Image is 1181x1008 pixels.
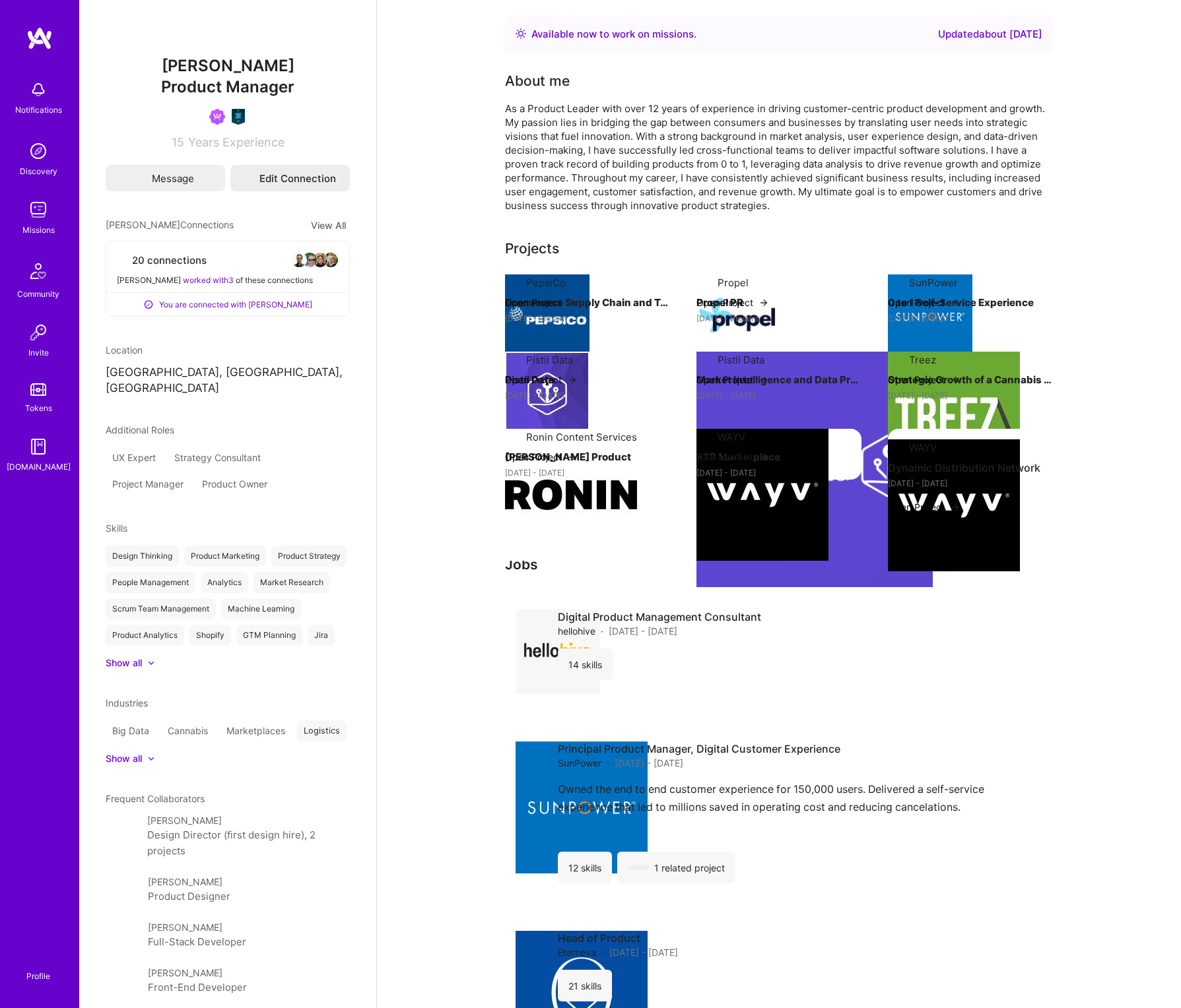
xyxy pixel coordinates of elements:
[148,980,247,995] div: Front-End Developer
[505,274,590,359] img: Company logo
[505,239,559,259] div: Projects
[106,697,148,709] span: Industries
[601,624,603,638] span: ·
[531,26,696,42] div: Available now to work on missions .
[209,109,225,125] img: Been on Mission
[696,450,769,464] button: Open Project
[696,274,781,359] img: Company logo
[148,920,222,934] div: [PERSON_NAME]
[888,352,1020,484] img: Company logo
[220,720,292,741] div: Marketplaces
[505,296,578,309] button: Open Project
[526,430,637,444] div: Ronin Content Services
[950,502,961,513] img: arrow-right
[230,109,246,125] img: Product Guild
[505,429,637,561] img: Company logo
[567,298,578,308] img: arrow-right
[696,466,861,480] div: [DATE] - [DATE]
[106,546,179,567] div: Design Thinking
[106,447,162,468] div: UX Expert
[183,275,234,285] span: worked with 3
[505,294,670,311] h4: Ecommerce Supply Chain and Transportation
[888,476,1053,490] div: [DATE] - [DATE]
[888,373,961,387] button: Open Project
[106,165,225,191] button: Message
[609,945,678,959] span: [DATE] - [DATE]
[505,466,670,480] div: [DATE] - [DATE]
[148,875,222,889] div: [PERSON_NAME]
[888,459,1053,476] h4: Dynamic Distribution Network
[195,474,274,495] div: Product Owner
[323,252,339,268] img: avatar
[696,296,769,309] button: Open Project
[516,741,648,873] img: Company logo
[106,625,184,646] div: Product Analytics
[888,371,1053,389] h4: Strategic Growth of a Cannabis POS Platform
[505,311,670,325] div: [DATE] - Present
[516,610,600,694] img: Company logo
[888,389,1053,402] div: [DATE] - [DATE]
[505,449,670,466] h4: [PERSON_NAME] Product
[297,720,347,741] div: Logistics
[759,298,769,308] img: arrow-right
[617,852,735,883] div: 1 related project
[558,970,612,1001] div: 21 skills
[168,447,267,468] div: Strategy Consultant
[888,294,1053,311] h4: 0 to 1 Self-Service Experience
[25,77,51,103] img: bell
[132,253,207,267] span: 20 connections
[271,546,347,567] div: Product Strategy
[148,889,230,904] div: Product Designer
[516,28,526,39] img: Availability
[172,135,184,149] span: 15
[253,572,330,593] div: Market Research
[17,287,59,301] div: Community
[505,371,670,389] h4: Pistil Data
[147,813,222,827] div: [PERSON_NAME]
[696,429,828,561] img: Company logo
[184,546,266,567] div: Product Marketing
[505,556,1053,573] h3: Jobs
[148,934,246,950] div: Full-Stack Developer
[22,223,55,237] div: Missions
[188,135,285,149] span: Years Experience
[696,389,861,402] div: [DATE] - [DATE]
[106,793,205,804] span: Frequent Collaborators
[117,273,339,287] div: [PERSON_NAME] of these connections
[221,598,301,619] div: Machine Learning
[147,827,350,859] div: Design Director (first design hire), 2 projects
[505,373,578,387] button: Open Project
[526,353,573,367] div: Pistil Data
[718,353,764,367] div: Pistil Data
[161,77,294,96] span: Product Manager
[526,276,566,290] div: PepsiCo
[888,311,1053,325] div: [DATE] - [DATE]
[696,352,933,587] img: Company logo
[137,173,146,183] i: icon Mail
[106,656,142,670] div: Show all
[201,572,248,593] div: Analytics
[558,624,595,638] span: hellohive
[558,756,601,770] span: SunPower
[7,460,71,474] div: [DOMAIN_NAME]
[950,298,961,308] img: arrow-right
[888,274,972,359] img: Company logo
[909,353,936,367] div: Treez
[161,720,215,741] div: Cannabis
[567,375,578,385] img: arrow-right
[302,252,318,268] img: avatar
[106,598,216,619] div: Scrum Team Management
[696,311,861,325] div: [DATE] - Present
[143,299,154,310] i: icon ConnectedPositive
[28,346,49,360] div: Invite
[312,252,328,268] img: avatar
[106,966,350,995] a: [PERSON_NAME]Front-End Developer
[25,197,51,223] img: teamwork
[106,241,350,317] button: 20 connectionsavataravataravataravatar[PERSON_NAME] worked with3 of these connectionsYou are conn...
[106,424,174,435] span: Additional Roles
[22,955,55,982] a: Profile
[909,276,958,290] div: SunPower
[22,255,54,287] img: Community
[307,218,350,233] button: View All
[505,102,1053,212] div: As a Product Leader with over 12 years of experience in driving customer-centric product developm...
